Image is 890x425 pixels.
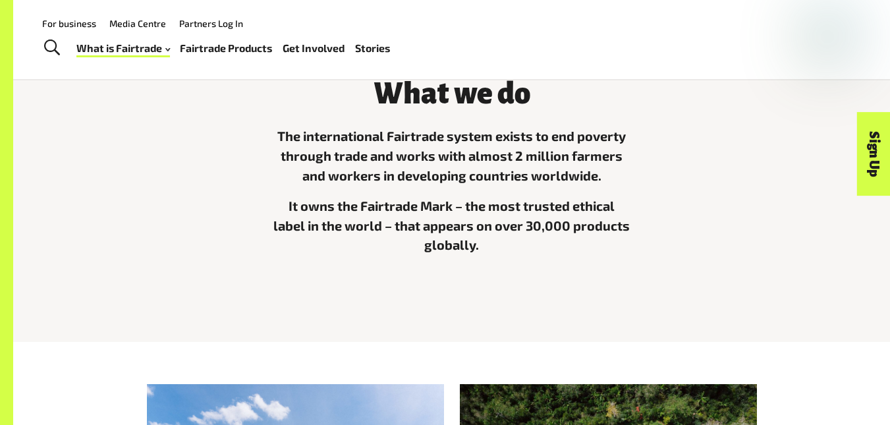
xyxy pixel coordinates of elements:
[272,196,632,256] p: It owns the Fairtrade Mark – the most trusted ethical label in the world – that appears on over 3...
[109,18,166,29] a: Media Centre
[179,18,243,29] a: Partners Log In
[180,39,272,58] a: Fairtrade Products
[355,39,390,58] a: Stories
[283,39,345,58] a: Get Involved
[42,18,96,29] a: For business
[272,127,632,186] p: The international Fairtrade system exists to end poverty through trade and works with almost 2 mi...
[36,32,68,65] a: Toggle Search
[272,78,632,111] h3: What we do
[802,12,853,67] img: Fairtrade Australia New Zealand logo
[76,39,170,58] a: What is Fairtrade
